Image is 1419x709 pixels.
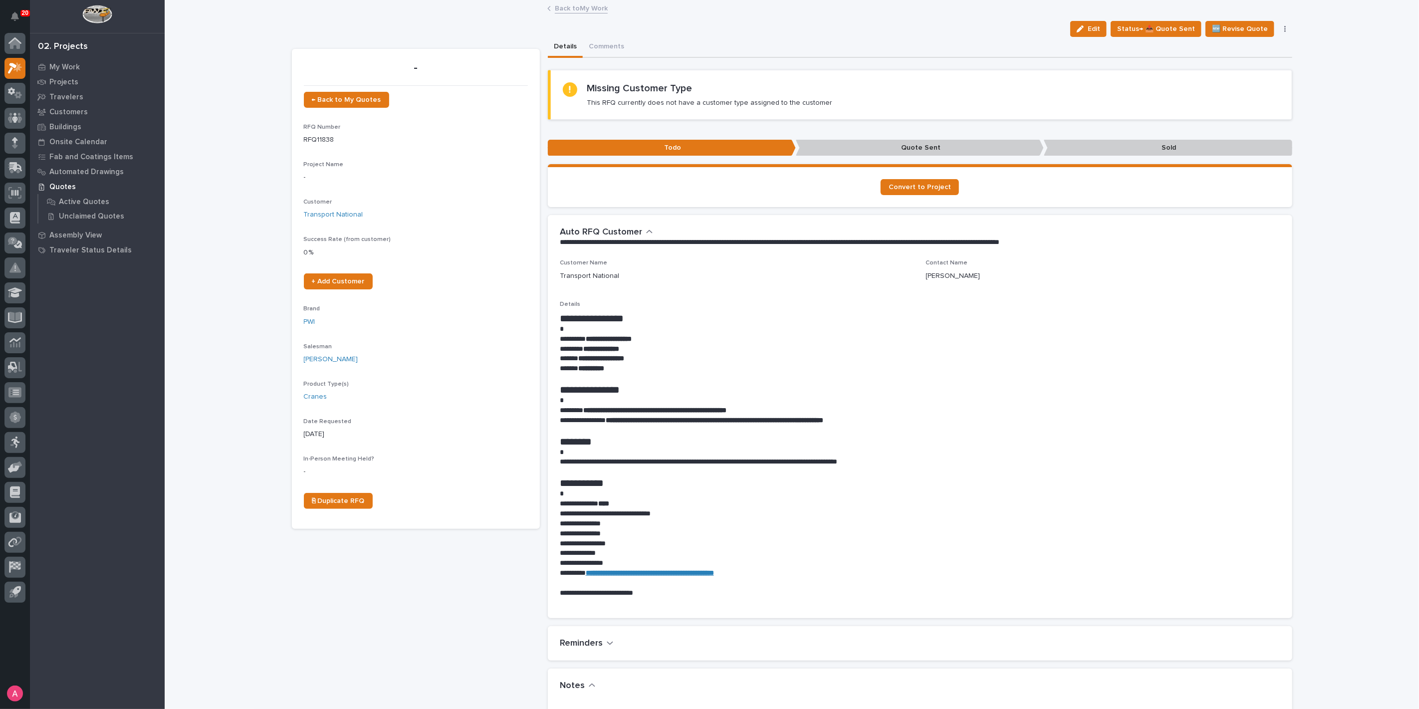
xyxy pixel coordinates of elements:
[304,124,341,130] span: RFQ Number
[560,638,603,649] h2: Reminders
[312,96,381,103] span: ← Back to My Quotes
[312,497,365,504] span: ⎘ Duplicate RFQ
[304,236,391,242] span: Success Rate (from customer)
[560,681,596,692] button: Notes
[38,209,165,223] a: Unclaimed Quotes
[49,153,133,162] p: Fab and Coatings Items
[30,119,165,134] a: Buildings
[22,9,28,16] p: 20
[560,681,585,692] h2: Notes
[304,429,528,440] p: [DATE]
[304,199,332,205] span: Customer
[38,195,165,209] a: Active Quotes
[304,162,344,168] span: Project Name
[796,140,1044,156] p: Quote Sent
[1070,21,1107,37] button: Edit
[304,419,352,425] span: Date Requested
[30,74,165,89] a: Projects
[587,82,693,94] h2: Missing Customer Type
[49,78,78,87] p: Projects
[560,271,619,281] p: Transport National
[304,354,358,365] a: [PERSON_NAME]
[30,59,165,74] a: My Work
[560,227,642,238] h2: Auto RFQ Customer
[59,198,109,207] p: Active Quotes
[304,456,375,462] span: In-Person Meeting Held?
[1044,140,1292,156] p: Sold
[49,108,88,117] p: Customers
[30,228,165,242] a: Assembly View
[304,392,327,402] a: Cranes
[49,231,102,240] p: Assembly View
[1088,24,1100,33] span: Edit
[49,123,81,132] p: Buildings
[304,273,373,289] a: + Add Customer
[312,278,365,285] span: + Add Customer
[30,134,165,149] a: Onsite Calendar
[49,138,107,147] p: Onsite Calendar
[304,317,315,327] a: PWI
[38,41,88,52] div: 02. Projects
[889,184,951,191] span: Convert to Project
[4,6,25,27] button: Notifications
[548,140,796,156] p: Todo
[30,179,165,194] a: Quotes
[49,63,80,72] p: My Work
[583,37,630,58] button: Comments
[304,172,528,183] p: -
[926,260,968,266] span: Contact Name
[926,271,980,281] p: [PERSON_NAME]
[30,242,165,257] a: Traveler Status Details
[82,5,112,23] img: Workspace Logo
[30,164,165,179] a: Automated Drawings
[587,98,833,107] p: This RFQ currently does not have a customer type assigned to the customer
[49,168,124,177] p: Automated Drawings
[30,104,165,119] a: Customers
[49,246,132,255] p: Traveler Status Details
[560,638,614,649] button: Reminders
[304,467,528,477] p: -
[555,2,608,13] a: Back toMy Work
[560,227,653,238] button: Auto RFQ Customer
[1205,21,1274,37] button: 🆕 Revise Quote
[49,183,76,192] p: Quotes
[1111,21,1201,37] button: Status→ 📤 Quote Sent
[881,179,959,195] a: Convert to Project
[12,12,25,28] div: Notifications20
[1117,23,1195,35] span: Status→ 📤 Quote Sent
[304,381,349,387] span: Product Type(s)
[304,92,389,108] a: ← Back to My Quotes
[49,93,83,102] p: Travelers
[304,493,373,509] a: ⎘ Duplicate RFQ
[560,260,607,266] span: Customer Name
[560,301,580,307] span: Details
[304,306,320,312] span: Brand
[548,37,583,58] button: Details
[304,135,528,145] p: RFQ11838
[30,89,165,104] a: Travelers
[304,344,332,350] span: Salesman
[304,61,528,75] p: -
[1212,23,1268,35] span: 🆕 Revise Quote
[30,149,165,164] a: Fab and Coatings Items
[304,210,363,220] a: Transport National
[59,212,124,221] p: Unclaimed Quotes
[304,247,528,258] p: 0 %
[4,683,25,704] button: users-avatar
